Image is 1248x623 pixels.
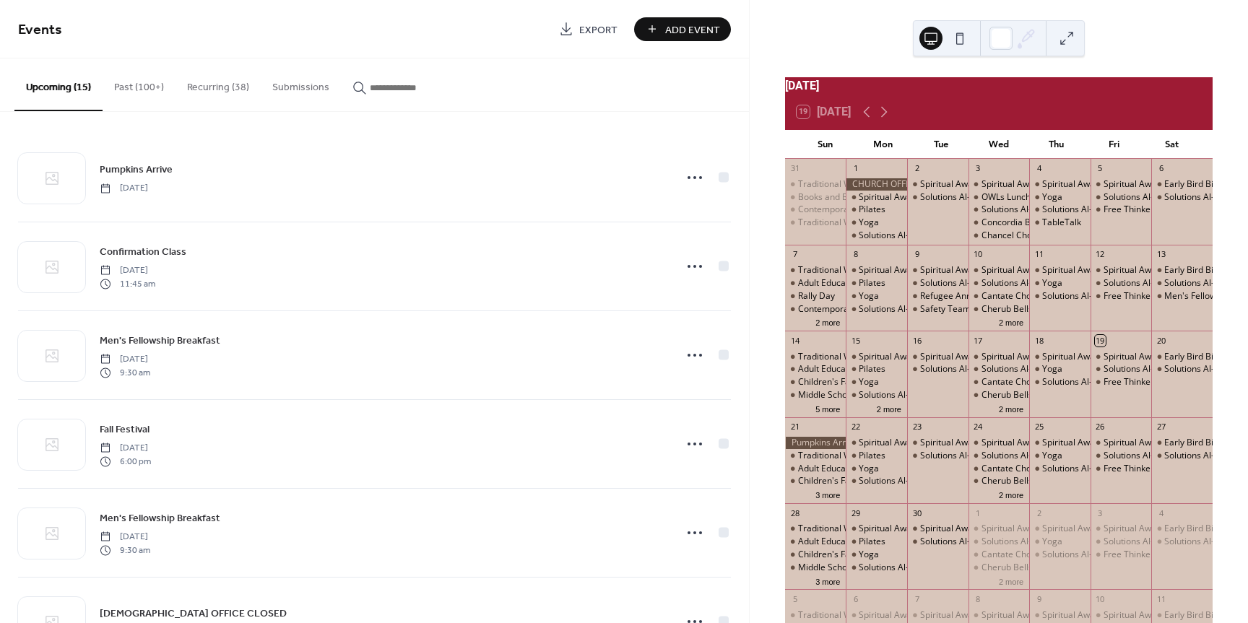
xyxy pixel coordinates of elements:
div: Solutions Al-Anon [1104,536,1174,548]
div: Sat [1143,130,1201,159]
div: Yoga [859,463,879,475]
div: Traditional Worship, in-person [785,217,846,229]
div: Spiritual Awakenings [907,178,968,191]
div: Fri [1085,130,1143,159]
div: Adult Education [785,277,846,289]
a: Fall Festival [100,421,149,437]
div: Free Thinkers [1104,376,1158,388]
div: Chancel Choir rehearsal [981,230,1079,242]
a: Confirmation Class [100,243,186,260]
div: Rally Day [785,290,846,302]
div: Yoga [859,217,879,229]
div: Yoga [1042,536,1062,548]
div: Free Thinkers [1104,290,1158,302]
span: Events [18,16,62,44]
div: Cantate Choir [981,290,1037,302]
div: Spiritual Awakenings [1104,178,1187,191]
span: 9:30 am [100,366,150,379]
div: Solutions Al-Anon [1029,290,1091,302]
div: Cantate Choir [981,463,1037,475]
div: Thu [1028,130,1085,159]
div: Traditional Worship, in-person and livestreamed [798,450,992,462]
div: Solutions Al-Anon [920,363,991,375]
div: 30 [911,507,922,518]
div: Traditional Worship, in-person and livestreamed [785,450,846,462]
div: Spiritual Awakenings [968,351,1030,363]
div: Solutions Al-Anon [859,303,929,315]
div: Solutions Al-Anon [981,450,1052,462]
div: 15 [850,335,861,346]
div: 26 [1095,422,1106,432]
div: Solutions Al-Anon [1164,450,1235,462]
div: Spiritual Awakenings [981,351,1065,363]
div: 21 [789,422,800,432]
div: Spiritual Awakenings [846,191,907,204]
div: Spiritual Awakenings [1091,351,1152,363]
div: Pilates [859,450,885,462]
div: Cherub Bells [981,303,1033,315]
div: Mon [854,130,912,159]
div: TableTalk [1042,217,1081,229]
div: 16 [911,335,922,346]
div: Spiritual Awakenings [968,437,1030,449]
div: Children's Faith Formation [798,549,903,561]
div: Solutions Al-Anon [846,389,907,401]
button: Past (100+) [103,58,175,110]
div: Middle School Faith Formation [785,389,846,401]
button: 2 more [993,402,1029,414]
div: Yoga [846,376,907,388]
div: 8 [850,249,861,260]
div: Solutions Al-Anon [1164,536,1235,548]
div: Spiritual Awakenings [981,178,1065,191]
div: Solutions Al-Anon [846,230,907,242]
div: Pilates [859,363,885,375]
button: 2 more [810,315,846,328]
div: Spiritual Awakenings [907,523,968,535]
div: Solutions Al-Anon [968,363,1030,375]
div: Tue [912,130,970,159]
span: [DATE] [100,531,150,544]
button: 2 more [993,575,1029,587]
div: Spiritual Awakenings [920,351,1004,363]
div: Spiritual Awakenings [859,523,942,535]
div: 19 [1095,335,1106,346]
div: Solutions Al-Anon [1164,191,1235,204]
div: Spiritual Awakenings [1029,351,1091,363]
div: Solutions Al-Anon [1151,191,1213,204]
div: 2 [911,163,922,174]
span: [DATE] [100,182,148,195]
div: Solutions Al-Anon [1104,450,1174,462]
div: Spiritual Awakenings [907,437,968,449]
div: Pilates [846,450,907,462]
div: Solutions Al-Anon [981,363,1052,375]
div: 28 [789,507,800,518]
div: Adult Education [798,536,861,548]
div: Early Bird Big Book [1151,178,1213,191]
div: Children's Faith Formation [785,549,846,561]
div: Solutions Al-Anon [981,277,1052,289]
div: 4 [1033,163,1044,174]
div: Pilates [846,536,907,548]
div: Yoga [846,217,907,229]
button: Submissions [261,58,341,110]
button: 2 more [871,402,907,414]
div: Children's Faith Formation [785,376,846,388]
div: Men's Fellowship Breakfast [1151,290,1213,302]
div: Books and Breakfast Club [798,191,901,204]
div: Cantate Choir [968,463,1030,475]
div: Chancel Choir rehearsal [968,230,1030,242]
div: Spiritual Awakenings [859,264,942,276]
div: Solutions Al-Anon [907,277,968,289]
div: Adult Education [785,536,846,548]
div: Yoga [846,549,907,561]
div: Traditional Worship, in-person and livestreamed [798,178,992,191]
div: Solutions Al-Anon [859,389,929,401]
button: Add Event [634,17,731,41]
div: Spiritual Awakenings [1029,437,1091,449]
div: Solutions Al-Anon [981,204,1052,216]
div: 1 [850,163,861,174]
div: Books and Breakfast Club [785,191,846,204]
div: Spiritual Awakenings [1042,437,1126,449]
div: Spiritual Awakenings [920,264,1004,276]
div: 9 [911,249,922,260]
